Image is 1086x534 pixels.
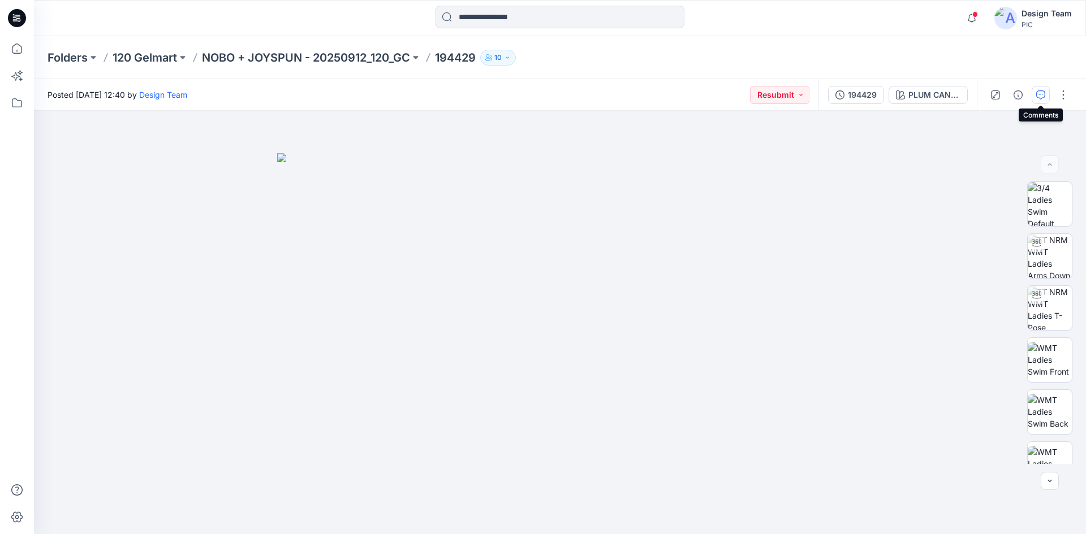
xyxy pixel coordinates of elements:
button: Details [1009,86,1027,104]
img: TT NRM WMT Ladies T-Pose [1028,286,1072,330]
img: WMT Ladies Swim Front [1028,342,1072,377]
img: TT NRM WMT Ladies Arms Down [1028,234,1072,278]
a: Design Team [139,90,187,99]
img: WMT Ladies Swim Back [1028,394,1072,429]
button: 10 [480,50,516,66]
img: WMT Ladies Swim Left [1028,446,1072,481]
button: PLUM CANDY_PINK MARSHMELLOW [889,86,968,104]
div: PLUM CANDY_PINK MARSHMELLOW [908,89,960,101]
div: 194429 [848,89,877,101]
div: Design Team [1022,7,1072,20]
a: NOBO + JOYSPUN - 20250912_120_GC [202,50,410,66]
p: 10 [494,51,502,64]
div: PIC [1022,20,1072,29]
img: avatar [994,7,1017,29]
p: 194429 [435,50,476,66]
a: 120 Gelmart [113,50,177,66]
span: Posted [DATE] 12:40 by [48,89,187,101]
a: Folders [48,50,88,66]
button: 194429 [828,86,884,104]
img: 3/4 Ladies Swim Default [1028,182,1072,226]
